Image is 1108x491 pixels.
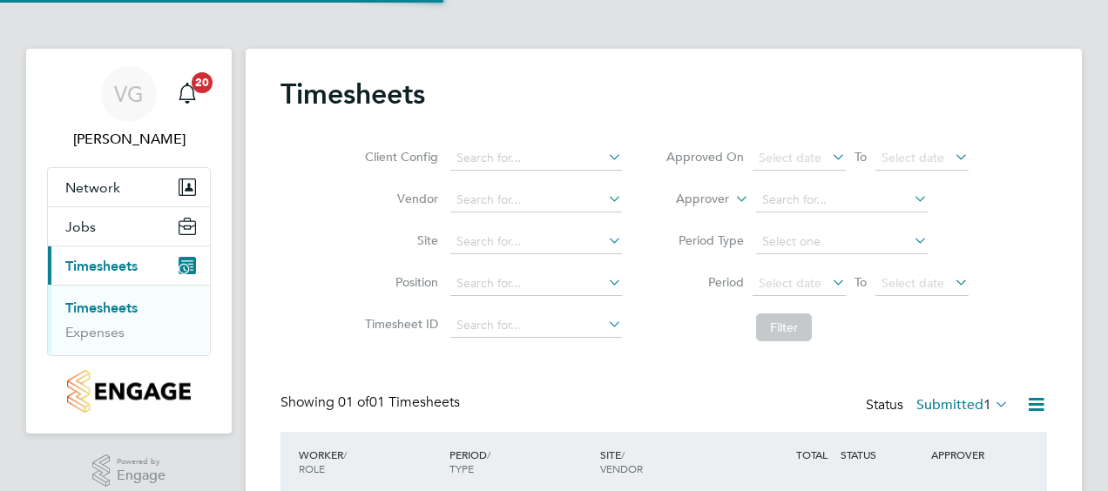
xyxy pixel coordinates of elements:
button: Filter [756,313,812,341]
a: Go to home page [47,370,211,413]
div: STATUS [836,439,927,470]
span: Select date [759,275,821,291]
span: 20 [192,72,213,93]
input: Select one [756,230,928,254]
label: Period Type [665,232,744,248]
span: 01 of [338,393,369,411]
input: Search for... [450,272,622,296]
span: / [487,447,490,461]
div: WORKER [294,439,445,484]
input: Search for... [450,146,622,171]
input: Search for... [450,313,622,338]
a: VG[PERSON_NAME] [47,66,211,150]
label: Vendor [360,191,438,206]
div: SITE [596,439,747,484]
input: Search for... [450,230,622,254]
label: Site [360,232,438,248]
span: To [849,145,872,168]
span: Select date [759,150,821,165]
div: PERIOD [445,439,596,484]
span: TOTAL [796,447,828,461]
span: Jobs [65,219,96,235]
button: Timesheets [48,246,210,285]
span: Network [65,179,120,196]
span: Select date [882,150,944,165]
span: ROLE [299,461,325,475]
label: Timesheet ID [360,316,438,332]
span: Timesheets [65,258,138,274]
span: VG [114,83,144,105]
span: Engage [117,468,166,483]
label: Approved On [665,149,744,165]
span: Victor Gheti [47,129,211,150]
div: Timesheets [48,285,210,355]
h2: Timesheets [280,77,425,111]
label: Submitted [916,396,1009,414]
a: 20 [170,66,205,122]
span: / [343,447,347,461]
span: TYPE [449,461,474,475]
span: To [849,271,872,293]
span: VENDOR [600,461,643,475]
input: Search for... [756,188,928,212]
label: Approver [651,191,729,208]
div: Showing [280,393,463,412]
div: Status [866,393,1012,418]
span: 1 [983,396,991,414]
span: 01 Timesheets [338,393,460,411]
a: Powered byEngage [92,454,166,488]
label: Position [360,274,438,290]
button: Network [48,168,210,206]
span: Powered by [117,454,166,469]
a: Timesheets [65,299,138,316]
button: Jobs [48,207,210,245]
label: Period [665,274,744,290]
div: APPROVER [927,439,1017,470]
nav: Main navigation [26,49,232,434]
span: / [621,447,625,461]
input: Search for... [450,188,622,212]
a: Expenses [65,324,125,340]
span: Select date [882,275,944,291]
label: Client Config [360,149,438,165]
img: countryside-properties-logo-retina.png [67,370,190,413]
